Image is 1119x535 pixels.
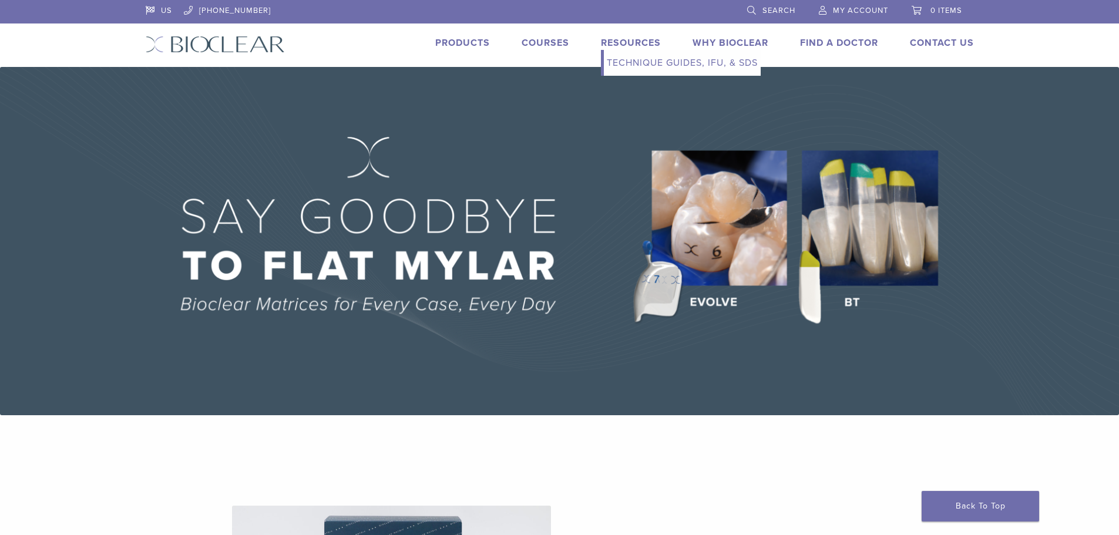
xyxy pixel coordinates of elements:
[930,6,962,15] span: 0 items
[800,37,878,49] a: Find A Doctor
[910,37,974,49] a: Contact Us
[601,37,661,49] a: Resources
[146,36,285,53] img: Bioclear
[693,37,768,49] a: Why Bioclear
[522,37,569,49] a: Courses
[604,50,761,76] a: Technique Guides, IFU, & SDS
[833,6,888,15] span: My Account
[762,6,795,15] span: Search
[435,37,490,49] a: Products
[922,491,1039,521] a: Back To Top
